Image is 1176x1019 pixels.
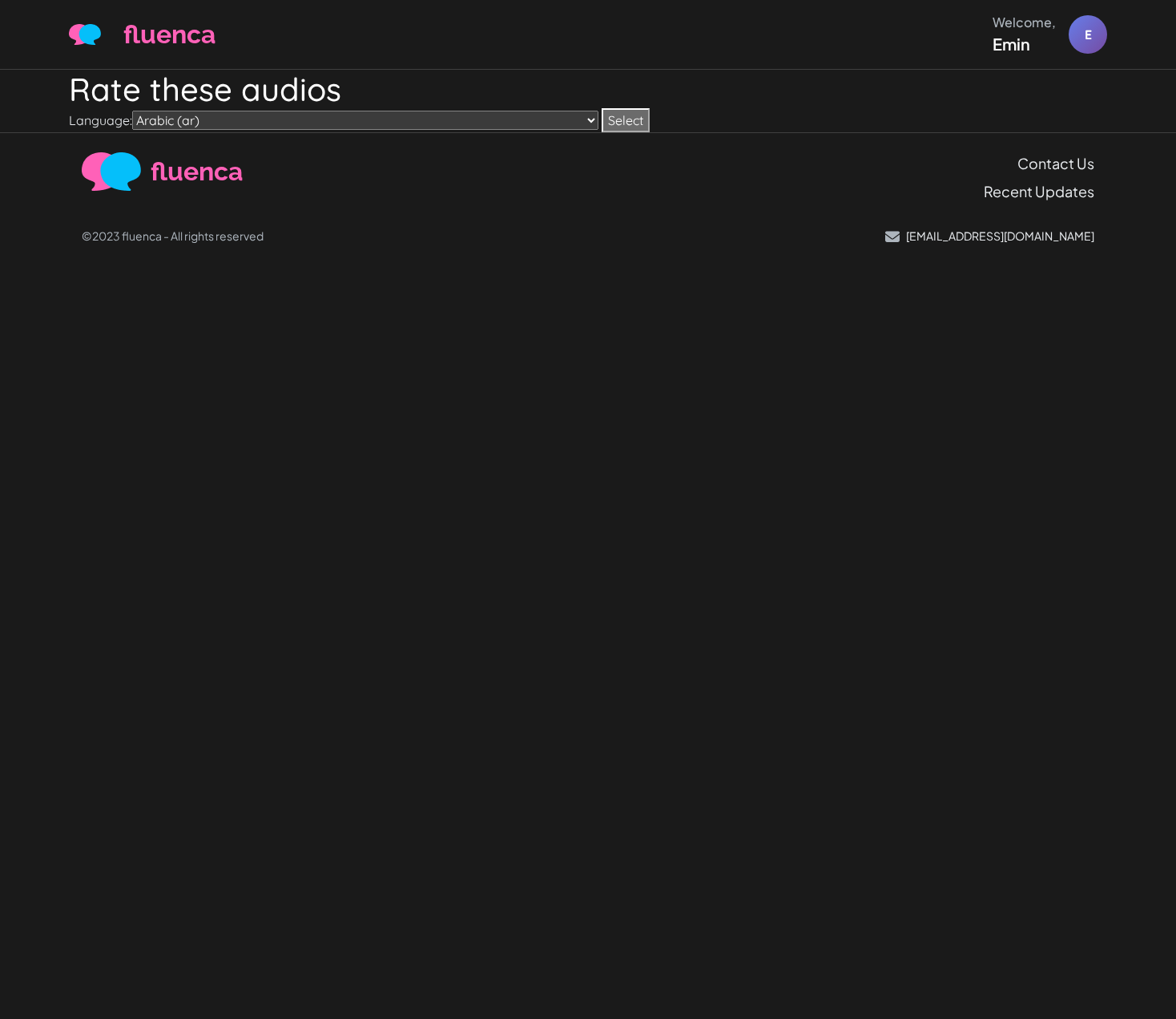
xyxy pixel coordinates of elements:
[984,180,1094,202] a: Recent Updates
[123,15,215,54] span: fluenca
[69,70,1107,108] h1: Rate these audios
[602,108,650,132] button: Select
[1069,15,1107,54] div: E
[69,108,1107,132] form: Language:
[82,228,264,245] p: ©2023 fluenca - All rights reserved
[151,152,243,191] span: fluenca
[885,228,1094,245] a: [EMAIL_ADDRESS][DOMAIN_NAME]
[993,13,1056,32] div: Welcome,
[1144,463,1176,557] iframe: Ybug feedback widget
[993,32,1056,56] div: Emin
[1017,152,1094,174] a: Contact Us
[906,228,1094,245] p: [EMAIL_ADDRESS][DOMAIN_NAME]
